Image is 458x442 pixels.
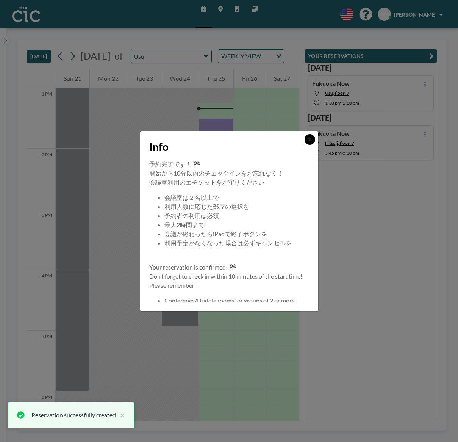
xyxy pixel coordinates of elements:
span: 利用人数に応じた部屋の選択を [164,203,249,210]
span: 予約完了です！ 🏁 [149,160,200,168]
span: 会議室利用のエチケットをお守りください [149,179,264,186]
div: Reservation successfully created [31,411,116,420]
span: Don’t forget to check in within 10 minutes of the start time! [149,273,302,280]
span: 利用予定がなくなった場合は必ずキャンセルを [164,239,292,246]
span: Info [149,140,169,154]
span: 会議室は２名以上で [164,194,219,201]
span: Your reservation is confirmed! 🏁 [149,263,236,271]
span: 会議が終わったらiPadで終了ボタンを [164,230,267,237]
span: 予約者の利用は必須 [164,212,219,219]
span: 最大2時間まで [164,221,204,228]
span: Conference/Huddle rooms for groups of 2 or more [164,297,295,304]
span: Please remember: [149,282,196,289]
span: 開始から10分以内のチェックインをお忘れなく！ [149,169,283,177]
button: close [116,411,125,420]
